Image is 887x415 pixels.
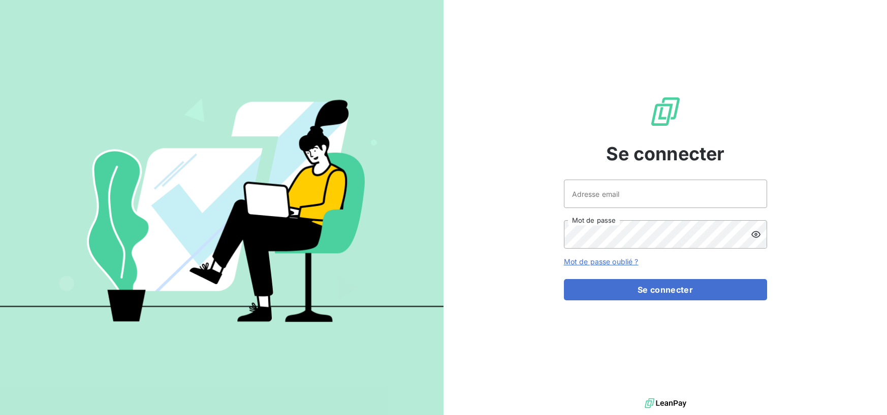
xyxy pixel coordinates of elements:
[564,180,767,208] input: placeholder
[649,95,682,128] img: Logo LeanPay
[564,257,639,266] a: Mot de passe oublié ?
[645,396,686,411] img: logo
[606,140,725,167] span: Se connecter
[564,279,767,300] button: Se connecter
